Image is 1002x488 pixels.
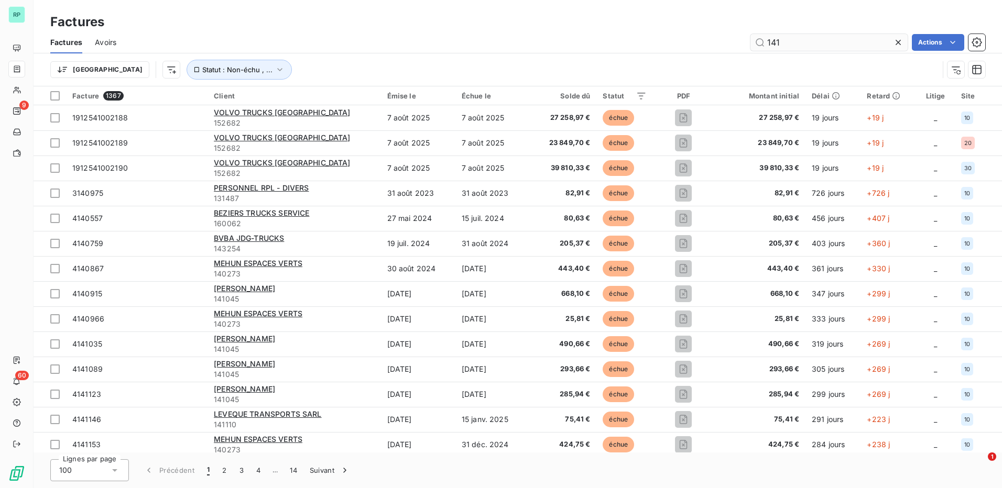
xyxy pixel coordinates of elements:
[934,339,937,348] span: _
[455,206,530,231] td: 15 juil. 2024
[536,389,590,400] span: 285,94 €
[867,163,884,172] span: +19 j
[381,382,455,407] td: [DATE]
[214,118,374,128] span: 152682
[50,13,104,31] h3: Factures
[455,382,530,407] td: [DATE]
[805,181,861,206] td: 726 jours
[805,357,861,382] td: 305 jours
[381,231,455,256] td: 19 juil. 2024
[214,445,374,455] span: 140273
[603,412,634,427] span: échue
[72,364,103,373] span: 4141089
[536,92,590,100] div: Solde dû
[536,113,590,123] span: 27 258,97 €
[805,206,861,231] td: 456 jours
[536,138,590,148] span: 23 849,70 €
[95,37,116,48] span: Avoirs
[805,156,861,181] td: 19 jours
[72,264,104,273] span: 4140867
[867,214,889,223] span: +407 j
[214,359,275,368] span: [PERSON_NAME]
[201,459,216,481] button: 1
[536,289,590,299] span: 668,10 €
[721,339,799,349] span: 490,66 €
[867,188,889,197] span: +726 j
[603,386,634,402] span: échue
[455,331,530,357] td: [DATE]
[805,105,861,130] td: 19 jours
[659,92,709,100] div: PDF
[805,331,861,357] td: 319 jours
[455,281,530,306] td: [DATE]
[721,364,799,374] span: 293,66 €
[867,264,890,273] span: +330 j
[536,188,590,198] span: 82,91 €
[805,256,861,281] td: 361 jours
[934,314,937,323] span: _
[214,193,374,204] span: 131487
[202,65,273,74] span: Statut : Non-échu , ...
[214,108,351,117] span: VOLVO TRUCKS [GEOGRAPHIC_DATA]
[603,185,634,201] span: échue
[964,416,970,423] span: 10
[50,37,82,48] span: Factures
[536,263,590,274] span: 443,40 €
[387,92,449,100] div: Émise le
[381,432,455,457] td: [DATE]
[72,289,102,298] span: 4140915
[103,91,124,101] span: 1367
[455,256,530,281] td: [DATE]
[934,163,937,172] span: _
[867,92,910,100] div: Retard
[250,459,267,481] button: 4
[381,407,455,432] td: [DATE]
[966,452,992,478] iframe: Intercom live chat
[934,138,937,147] span: _
[912,34,964,51] button: Actions
[233,459,250,481] button: 3
[214,259,302,268] span: MEHUN ESPACES VERTS
[867,364,890,373] span: +269 j
[214,92,374,100] div: Client
[59,465,72,475] span: 100
[8,6,25,23] div: RP
[536,213,590,224] span: 80,63 €
[603,286,634,302] span: échue
[934,264,937,273] span: _
[72,92,99,100] span: Facture
[721,92,799,100] div: Montant initial
[867,390,890,398] span: +269 j
[214,284,275,293] span: [PERSON_NAME]
[721,238,799,249] span: 205,37 €
[381,156,455,181] td: 7 août 2025
[381,130,455,156] td: 7 août 2025
[455,181,530,206] td: 31 août 2023
[455,231,530,256] td: 31 août 2024
[137,459,201,481] button: Précédent
[381,306,455,331] td: [DATE]
[964,441,970,448] span: 10
[603,361,634,377] span: échue
[72,214,103,223] span: 4140557
[216,459,233,481] button: 2
[72,314,104,323] span: 4140966
[867,314,890,323] span: +299 j
[536,439,590,450] span: 424,75 €
[867,239,890,248] span: +360 j
[805,231,861,256] td: 403 jours
[214,384,275,393] span: [PERSON_NAME]
[867,440,890,449] span: +238 j
[72,339,102,348] span: 4141035
[381,331,455,357] td: [DATE]
[72,440,101,449] span: 4141153
[214,158,351,167] span: VOLVO TRUCKS [GEOGRAPHIC_DATA]
[72,113,128,122] span: 1912541002188
[934,364,937,373] span: _
[214,334,275,343] span: [PERSON_NAME]
[50,61,149,78] button: [GEOGRAPHIC_DATA]
[805,407,861,432] td: 291 jours
[72,138,128,147] span: 1912541002189
[964,215,970,221] span: 10
[805,382,861,407] td: 299 jours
